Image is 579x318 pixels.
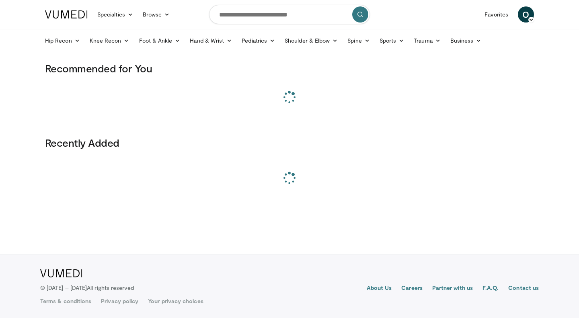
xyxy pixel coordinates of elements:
a: Knee Recon [85,33,134,49]
a: Terms & conditions [40,297,91,305]
a: Browse [138,6,175,23]
img: VuMedi Logo [45,10,88,18]
p: © [DATE] – [DATE] [40,284,134,292]
a: Shoulder & Elbow [280,33,343,49]
a: About Us [367,284,392,293]
img: VuMedi Logo [40,269,82,277]
a: Foot & Ankle [134,33,185,49]
a: Privacy policy [101,297,138,305]
h3: Recently Added [45,136,534,149]
a: Contact us [508,284,539,293]
h3: Recommended for You [45,62,534,75]
input: Search topics, interventions [209,5,370,24]
a: O [518,6,534,23]
a: Sports [375,33,409,49]
a: Hip Recon [40,33,85,49]
a: Specialties [92,6,138,23]
a: Careers [401,284,423,293]
a: Business [446,33,487,49]
span: All rights reserved [87,284,134,291]
a: Hand & Wrist [185,33,237,49]
a: Your privacy choices [148,297,203,305]
a: Favorites [480,6,513,23]
a: Partner with us [432,284,473,293]
a: Trauma [409,33,446,49]
a: F.A.Q. [482,284,499,293]
a: Pediatrics [237,33,280,49]
a: Spine [343,33,374,49]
